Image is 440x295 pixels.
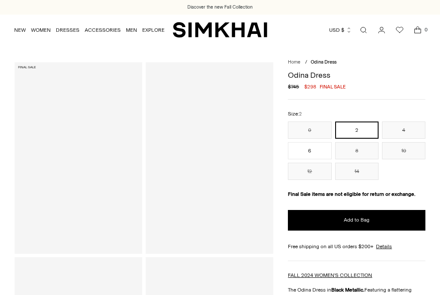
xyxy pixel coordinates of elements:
[288,83,299,91] s: $745
[355,21,372,39] a: Open search modal
[288,191,416,197] strong: Final Sale items are not eligible for return or exchange.
[288,110,302,118] label: Size:
[288,243,425,250] div: Free shipping on all US orders $200+
[299,111,302,117] span: 2
[288,210,425,231] button: Add to Bag
[382,122,425,139] button: 4
[56,21,79,40] a: DRESSES
[146,62,273,254] a: Odina Dress
[373,21,390,39] a: Go to the account page
[14,21,26,40] a: NEW
[288,59,300,65] a: Home
[173,21,267,38] a: SIMKHAI
[126,21,137,40] a: MEN
[288,59,425,66] nav: breadcrumbs
[85,21,121,40] a: ACCESSORIES
[331,287,364,293] strong: Black Metallic.
[288,142,331,159] button: 6
[187,4,253,11] a: Discover the new Fall Collection
[304,83,316,91] span: $298
[15,62,142,254] a: Odina Dress
[382,142,425,159] button: 10
[311,59,336,65] span: Odina Dress
[335,142,379,159] button: 8
[288,71,425,79] h1: Odina Dress
[335,163,379,180] button: 14
[329,21,352,40] button: USD $
[31,21,51,40] a: WOMEN
[391,21,408,39] a: Wishlist
[409,21,426,39] a: Open cart modal
[344,216,370,224] span: Add to Bag
[288,122,331,139] button: 0
[335,122,379,139] button: 2
[288,163,331,180] button: 12
[422,26,430,33] span: 0
[305,59,307,66] div: /
[288,272,372,278] a: FALL 2024 WOMEN'S COLLECTION
[376,243,392,250] a: Details
[142,21,165,40] a: EXPLORE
